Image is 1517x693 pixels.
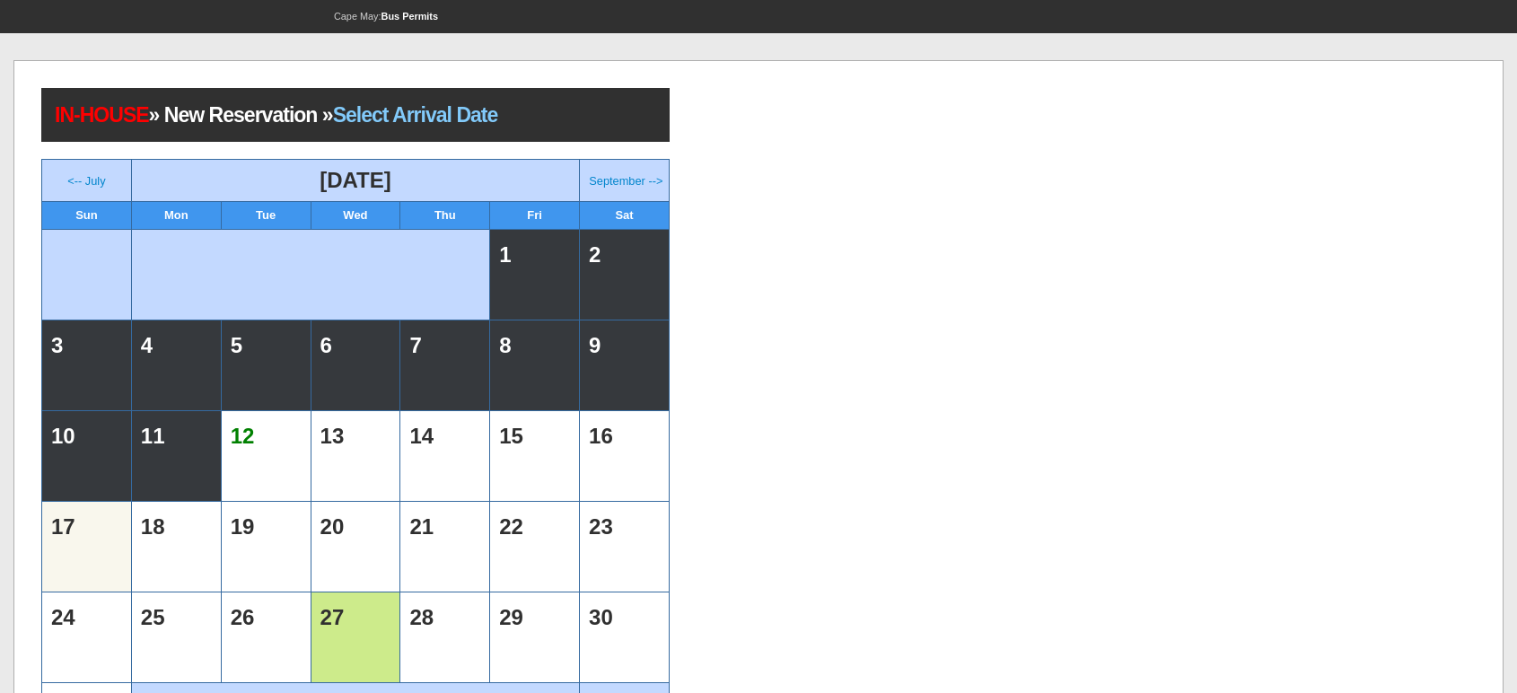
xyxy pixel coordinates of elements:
b: 21 [409,514,434,539]
font: IN-HOUSE [55,103,149,127]
b: 5 [231,333,242,357]
b: Thu [434,208,456,222]
b: Mon [164,208,189,222]
b: 7 [409,333,421,357]
b: 13 [320,424,345,448]
b: Tue [256,208,276,222]
b: 29 [499,605,523,629]
b: Sat [615,208,633,222]
span: Select Arrival Date [333,103,498,127]
b: 6 [320,333,332,357]
b: 12 [231,424,255,448]
b: 4 [141,333,153,357]
p: Cape May: [13,11,758,22]
b: 11 [141,424,165,448]
b: 27 [320,605,345,629]
b: 28 [409,605,434,629]
b: 22 [499,514,523,539]
b: 19 [231,514,255,539]
b: 16 [589,424,613,448]
b: [DATE] [320,168,391,192]
b: 15 [499,424,523,448]
b: 2 [589,242,601,267]
b: 18 [141,514,165,539]
b: Fri [527,208,542,222]
b: Wed [343,208,367,222]
b: 14 [409,424,434,448]
a: September --> [589,174,662,188]
b: 23 [589,514,613,539]
b: 26 [231,605,255,629]
b: 24 [51,605,75,629]
strong: Bus Permits [381,11,438,22]
b: 17 [51,514,75,539]
a: <-- July [67,174,105,188]
b: 1 [499,242,511,267]
h1: » New Reservation » [41,88,670,142]
b: 9 [589,333,601,357]
b: Sun [75,208,98,222]
b: 8 [499,333,511,357]
b: 30 [589,605,613,629]
b: 25 [141,605,165,629]
b: 3 [51,333,63,357]
b: 10 [51,424,75,448]
b: 20 [320,514,345,539]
